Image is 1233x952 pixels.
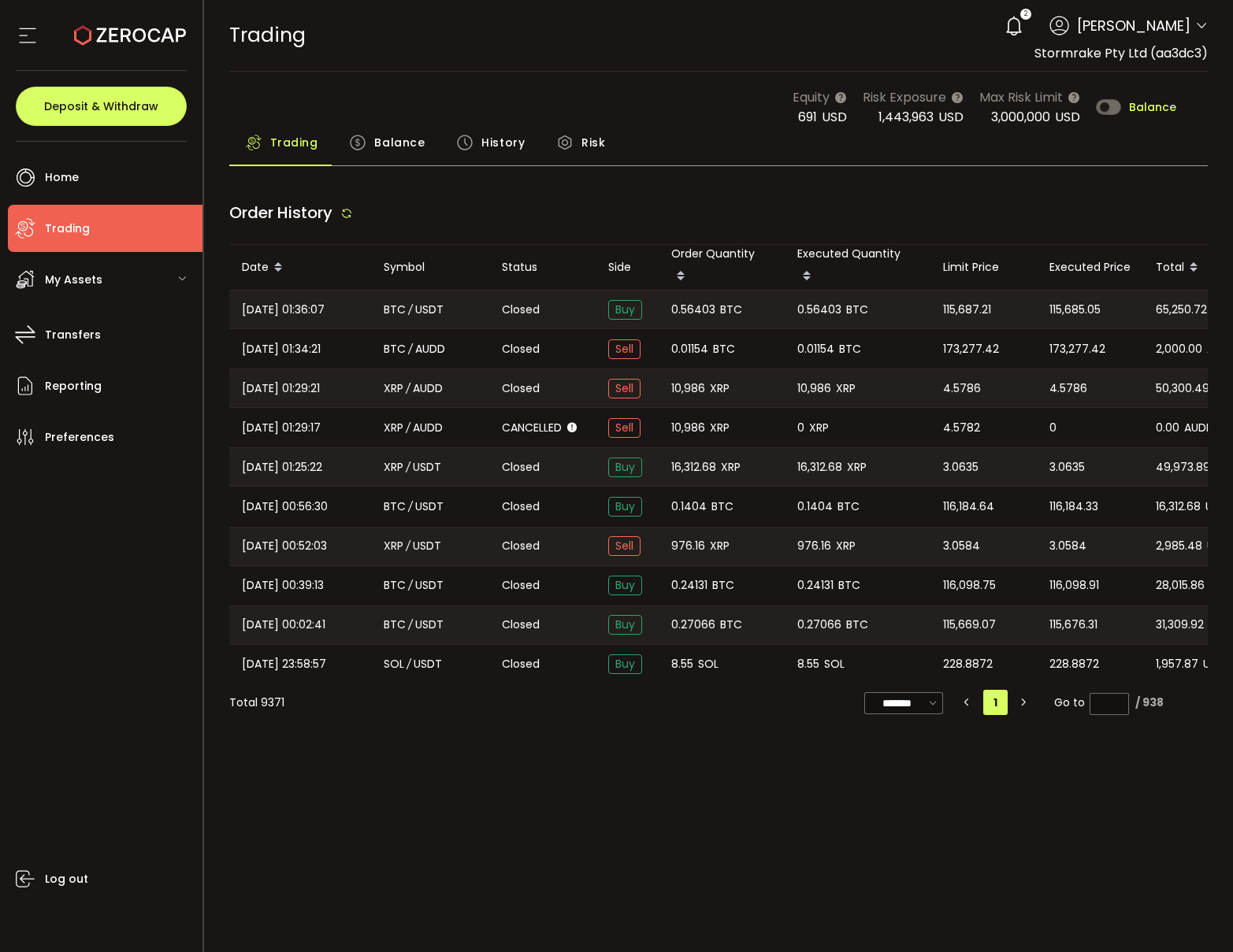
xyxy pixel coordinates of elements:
[1024,9,1027,20] span: 2
[608,497,642,517] span: Buy
[415,498,444,516] span: USDT
[242,616,325,634] span: [DATE] 00:02:41
[797,380,831,398] span: 10,986
[836,537,856,555] span: XRP
[847,458,867,476] span: XRP
[671,340,708,358] span: 0.01154
[384,616,406,634] span: BTC
[242,419,321,437] span: [DATE] 01:29:17
[710,380,730,398] span: XRP
[930,258,1037,276] div: Limit Price
[45,426,114,449] span: Preferences
[943,419,980,437] span: 4.5782
[943,537,980,555] span: 3.0584
[384,576,406,595] span: BTC
[943,616,996,634] span: 115,669.07
[943,655,993,673] span: 228.8872
[797,458,842,476] span: 16,312.68
[1054,691,1129,713] span: Go to
[671,576,707,595] span: 0.24131
[698,655,719,673] span: SOL
[1049,458,1085,476] span: 3.0635
[502,380,540,397] span: Closed
[1034,44,1208,62] span: Stormrake Pty Ltd (aa3dc3)
[406,419,410,437] em: /
[502,577,540,594] span: Closed
[45,324,101,346] span: Transfers
[413,458,441,476] span: USDT
[793,87,830,107] span: Equity
[671,655,693,673] span: 8.55
[45,269,102,291] span: My Assets
[408,301,413,319] em: /
[45,375,102,398] span: Reporting
[1037,258,1143,276] div: Executed Price
[502,302,540,318] span: Closed
[846,616,868,634] span: BTC
[44,101,158,112] span: Deposit & Withdraw
[839,340,861,358] span: BTC
[1156,576,1205,595] span: 28,015.86
[943,576,996,595] span: 116,098.75
[502,459,540,476] span: Closed
[384,498,406,516] span: BTC
[797,419,804,437] span: 0
[671,616,715,634] span: 0.27066
[785,245,930,290] div: Executed Quantity
[710,419,730,437] span: XRP
[608,418,641,438] span: Sell
[943,458,979,476] span: 3.0635
[608,339,641,359] span: Sell
[242,301,325,319] span: [DATE] 01:36:07
[1049,340,1105,358] span: 173,277.42
[1129,102,1176,113] span: Balance
[863,87,946,107] span: Risk Exposure
[408,616,413,634] em: /
[270,127,318,158] span: Trading
[596,258,659,276] div: Side
[374,127,425,158] span: Balance
[45,868,88,891] span: Log out
[797,655,819,673] span: 8.55
[878,108,934,126] span: 1,443,963
[797,301,841,319] span: 0.56403
[1049,380,1087,398] span: 4.5786
[797,340,834,358] span: 0.01154
[481,127,525,158] span: History
[943,340,999,358] span: 173,277.42
[1154,876,1233,952] iframe: Chat Widget
[16,87,187,126] button: Deposit & Withdraw
[45,166,79,189] span: Home
[943,498,994,516] span: 116,184.64
[1049,537,1086,555] span: 3.0584
[608,457,642,477] span: Buy
[1203,655,1231,673] span: USDT
[229,695,284,711] div: Total 9371
[608,615,642,635] span: Buy
[502,420,562,436] span: Cancelled
[671,380,705,398] span: 10,986
[489,258,596,276] div: Status
[671,301,715,319] span: 0.56403
[1055,108,1080,126] span: USD
[408,576,413,595] em: /
[798,108,817,126] span: 691
[406,380,410,398] em: /
[671,419,705,437] span: 10,986
[415,340,445,358] span: AUDD
[502,656,540,672] span: Closed
[242,537,327,555] span: [DATE] 00:52:03
[242,655,326,673] span: [DATE] 23:58:57
[413,537,441,555] span: USDT
[229,202,332,224] span: Order History
[371,258,489,276] div: Symbol
[1156,340,1202,358] span: 2,000.00
[384,380,403,398] span: XRP
[846,301,868,319] span: BTC
[242,576,324,595] span: [DATE] 00:39:13
[797,498,833,516] span: 0.1404
[502,617,540,633] span: Closed
[710,537,730,555] span: XRP
[822,108,847,126] span: USD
